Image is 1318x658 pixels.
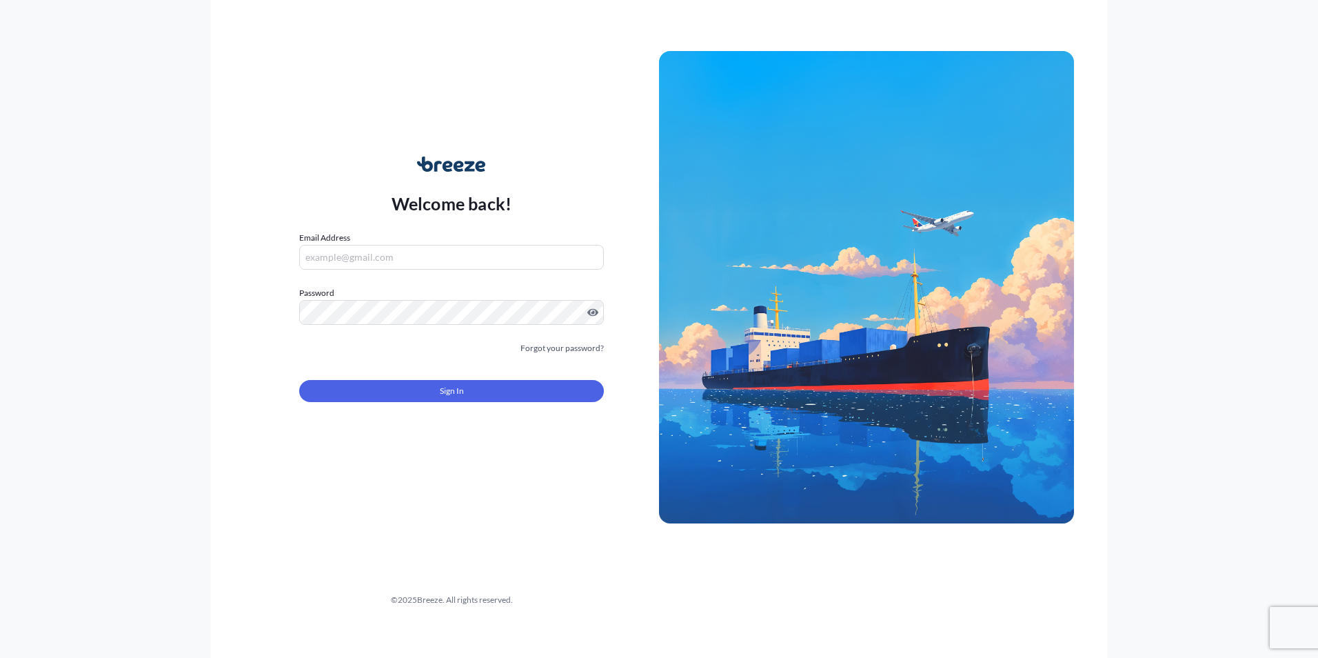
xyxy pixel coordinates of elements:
div: © 2025 Breeze. All rights reserved. [244,593,659,607]
img: Ship illustration [659,51,1074,523]
label: Email Address [299,231,350,245]
span: Sign In [440,384,464,398]
button: Show password [587,307,598,318]
p: Welcome back! [392,192,512,215]
button: Sign In [299,380,604,402]
input: example@gmail.com [299,245,604,270]
a: Forgot your password? [520,341,604,355]
label: Password [299,286,604,300]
